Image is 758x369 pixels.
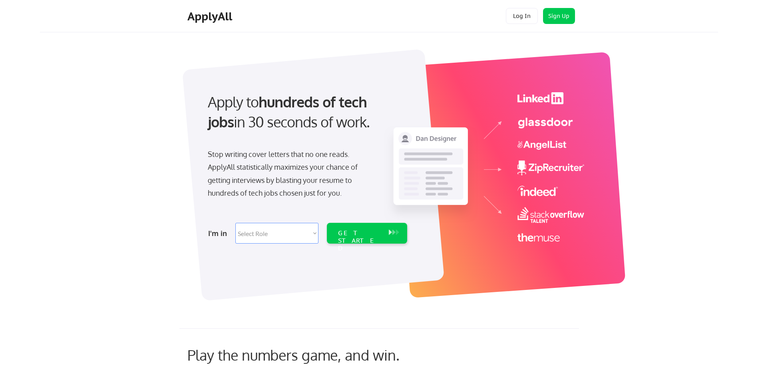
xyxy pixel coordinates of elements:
strong: hundreds of tech jobs [208,93,370,131]
div: Apply to in 30 seconds of work. [208,92,404,132]
button: Sign Up [543,8,575,24]
button: Log In [506,8,538,24]
div: GET STARTED [338,229,381,252]
div: I'm in [208,227,231,240]
div: Stop writing cover letters that no one reads. ApplyAll statistically maximizes your chance of get... [208,148,372,200]
div: ApplyAll [187,10,235,23]
div: Play the numbers game, and win. [187,346,435,363]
